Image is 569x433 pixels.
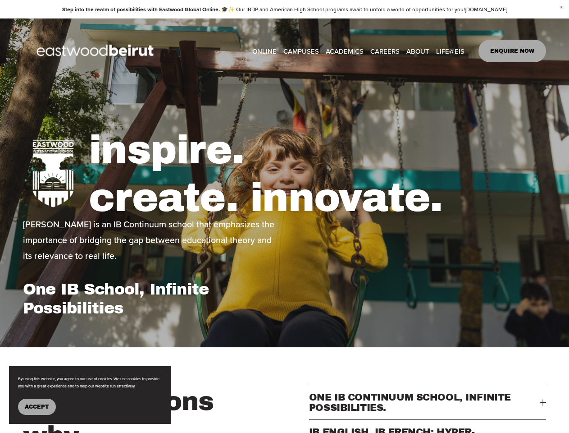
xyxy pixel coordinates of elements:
span: ACADEMICS [326,45,364,57]
a: ONLINE [252,44,277,58]
a: folder dropdown [436,44,464,58]
section: Cookie banner [9,366,171,424]
span: ONE IB CONTINUUM SCHOOL, INFINITE POSSIBILITIES. [309,392,540,413]
span: Accept [25,404,49,410]
a: folder dropdown [283,44,319,58]
span: CAMPUSES [283,45,319,57]
span: ABOUT [406,45,429,57]
p: [PERSON_NAME] is an IB Continuum school that emphasizes the importance of bridging the gap betwee... [23,216,282,264]
a: folder dropdown [326,44,364,58]
a: ENQUIRE NOW [478,40,546,62]
h1: One IB School, Infinite Possibilities [23,280,282,318]
a: [DOMAIN_NAME] [465,5,507,13]
span: LIFE@EIS [436,45,464,57]
img: EastwoodIS Global Site [23,28,170,74]
button: ONE IB CONTINUUM SCHOOL, INFINITE POSSIBILITIES. [309,385,546,419]
a: CAREERS [370,44,400,58]
p: By using this website, you agree to our use of cookies. We use cookies to provide you with a grea... [18,375,162,390]
a: folder dropdown [406,44,429,58]
h1: inspire. create. innovate. [89,126,546,221]
button: Accept [18,399,56,415]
